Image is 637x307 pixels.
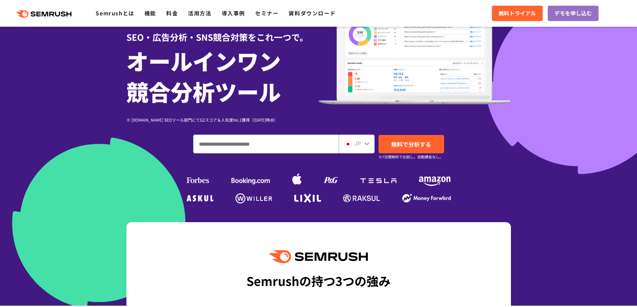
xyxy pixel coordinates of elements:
a: 機能 [144,9,156,17]
a: 無料で分析する [379,135,444,153]
a: 活用方法 [188,9,211,17]
a: 料金 [166,9,178,17]
div: SEO・広告分析・SNS競合対策をこれ一つで。 [126,20,319,43]
a: デモを申し込む [548,6,599,21]
a: Semrushとは [96,9,134,17]
small: ※7日間無料でお試し。自動課金なし。 [379,154,443,160]
div: Semrushの持つ3つの強み [246,268,391,293]
span: 無料トライアル [499,9,536,18]
a: 資料ダウンロード [289,9,336,17]
a: 無料トライアル [492,6,543,21]
input: ドメイン、キーワードまたはURLを入力してください [194,135,338,153]
span: 無料で分析する [391,140,431,148]
span: JP [354,139,361,147]
a: セミナー [255,9,279,17]
a: 導入事例 [222,9,245,17]
img: Semrush [269,250,367,263]
h1: オールインワン 競合分析ツール [126,45,319,107]
div: ※ [DOMAIN_NAME] SEOツール部門にてG2スコア＆人気度No.1獲得（[DATE]時点） [126,117,319,123]
span: デモを申し込む [554,9,592,18]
